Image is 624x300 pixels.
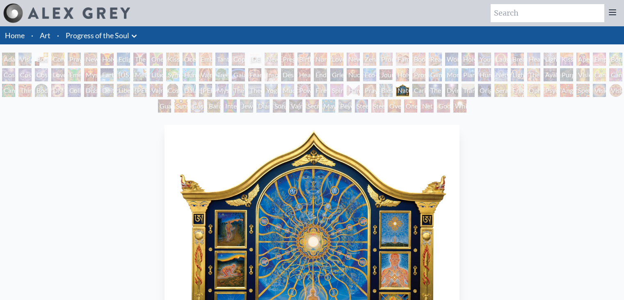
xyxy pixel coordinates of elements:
[347,53,360,66] div: New Family
[330,68,343,81] div: Grieving
[363,53,376,66] div: Zena Lotus
[166,53,179,66] div: Kissing
[527,53,540,66] div: Healing
[593,68,606,81] div: Cannabis Mudra
[68,68,81,81] div: Emerald Grail
[363,84,376,97] div: Praying Hands
[273,99,286,113] div: Song of Vajra Being
[215,68,229,81] div: Tree & Person
[28,26,37,44] li: ·
[248,68,261,81] div: Fear
[68,53,81,66] div: Praying
[544,84,557,97] div: Psychomicrograph of a Fractal Paisley Cherub Feather Tip
[379,53,393,66] div: Promise
[66,30,129,41] a: Progress of the Soul
[281,53,294,66] div: Pregnancy
[297,68,311,81] div: Headache
[322,99,335,113] div: Mayan Being
[84,68,97,81] div: Mysteriosa 2
[396,68,409,81] div: Holy Fire
[429,68,442,81] div: Glimpsing the Empyrean
[51,53,64,66] div: Contemplation
[101,84,114,97] div: Deities & Demons Drinking from the Milky Pool
[232,68,245,81] div: Gaia
[609,68,622,81] div: Cannabis Sutra
[166,84,179,97] div: Cosmic [DEMOGRAPHIC_DATA]
[478,84,491,97] div: Original Face
[347,68,360,81] div: Nuclear Crucifixion
[494,68,507,81] div: Networks
[183,53,196,66] div: Ocean of Love Bliss
[174,99,187,113] div: Sunyata
[412,53,425,66] div: Boo-boo
[232,53,245,66] div: Copulating
[150,68,163,81] div: Lilacs
[265,68,278,81] div: Insomnia
[117,68,130,81] div: [US_STATE] Song
[232,84,245,97] div: The Seer
[215,84,229,97] div: Mystic Eye
[593,84,606,97] div: Vision Crystal
[297,84,311,97] div: Power to the Peaceful
[199,68,212,81] div: Vajra Horse
[379,68,393,81] div: Journey of the Wounded Healer
[281,84,294,97] div: Mudra
[330,53,343,66] div: Love Circuit
[101,53,114,66] div: Holy Grail
[437,99,450,113] div: Godself
[330,84,343,97] div: Spirit Animates the Flesh
[2,84,15,97] div: Cannabacchus
[68,84,81,97] div: Collective Vision
[511,53,524,66] div: Breathing
[445,53,458,66] div: Wonder
[289,99,302,113] div: Vajra Being
[101,68,114,81] div: Earth Energies
[133,53,146,66] div: The Kiss
[429,84,442,97] div: The Soul Finds It's Way
[5,31,25,40] a: Home
[494,84,507,97] div: Seraphic Transport Docking on the Third Eye
[609,84,622,97] div: Vision [PERSON_NAME]
[494,53,507,66] div: Laughing Man
[491,4,604,22] input: Search
[166,68,179,81] div: Symbiosis: Gall Wasp & Oak Tree
[445,84,458,97] div: Dying
[609,53,622,66] div: Bond
[54,26,62,44] li: ·
[265,84,278,97] div: Yogi & the Möbius Sphere
[150,53,163,66] div: One Taste
[248,84,261,97] div: Theologue
[527,68,540,81] div: The Shulgins and their Alchemical Angels
[511,68,524,81] div: Lightworker
[363,68,376,81] div: Eco-Atlas
[453,99,466,113] div: White Light
[462,84,475,97] div: Transfiguration
[297,53,311,66] div: Birth
[306,99,319,113] div: Secret Writing Being
[117,84,130,97] div: Liberation Through Seeing
[199,53,212,66] div: Embracing
[35,84,48,97] div: Body/Mind as a Vibratory Field of Energy
[560,53,573,66] div: Kiss of the [MEDICAL_DATA]
[35,53,48,66] div: Body, Mind, Spirit
[544,53,557,66] div: Lightweaver
[593,53,606,66] div: Empowerment
[40,30,50,41] a: Art
[429,53,442,66] div: Reading
[248,53,261,66] div: [DEMOGRAPHIC_DATA] Embryo
[183,84,196,97] div: Dalai Lama
[388,99,401,113] div: Oversoul
[462,53,475,66] div: Holy Family
[18,68,32,81] div: Cosmic Artist
[379,84,393,97] div: Blessing Hand
[18,53,32,66] div: Visionary Origin of Language
[576,53,590,66] div: Aperture
[51,84,64,97] div: DMT - The Spirit Molecule
[412,68,425,81] div: Prostration
[527,84,540,97] div: Ophanic Eyelash
[215,53,229,66] div: Tantra
[371,99,384,113] div: Steeplehead 2
[183,68,196,81] div: Humming Bird
[396,53,409,66] div: Family
[404,99,417,113] div: One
